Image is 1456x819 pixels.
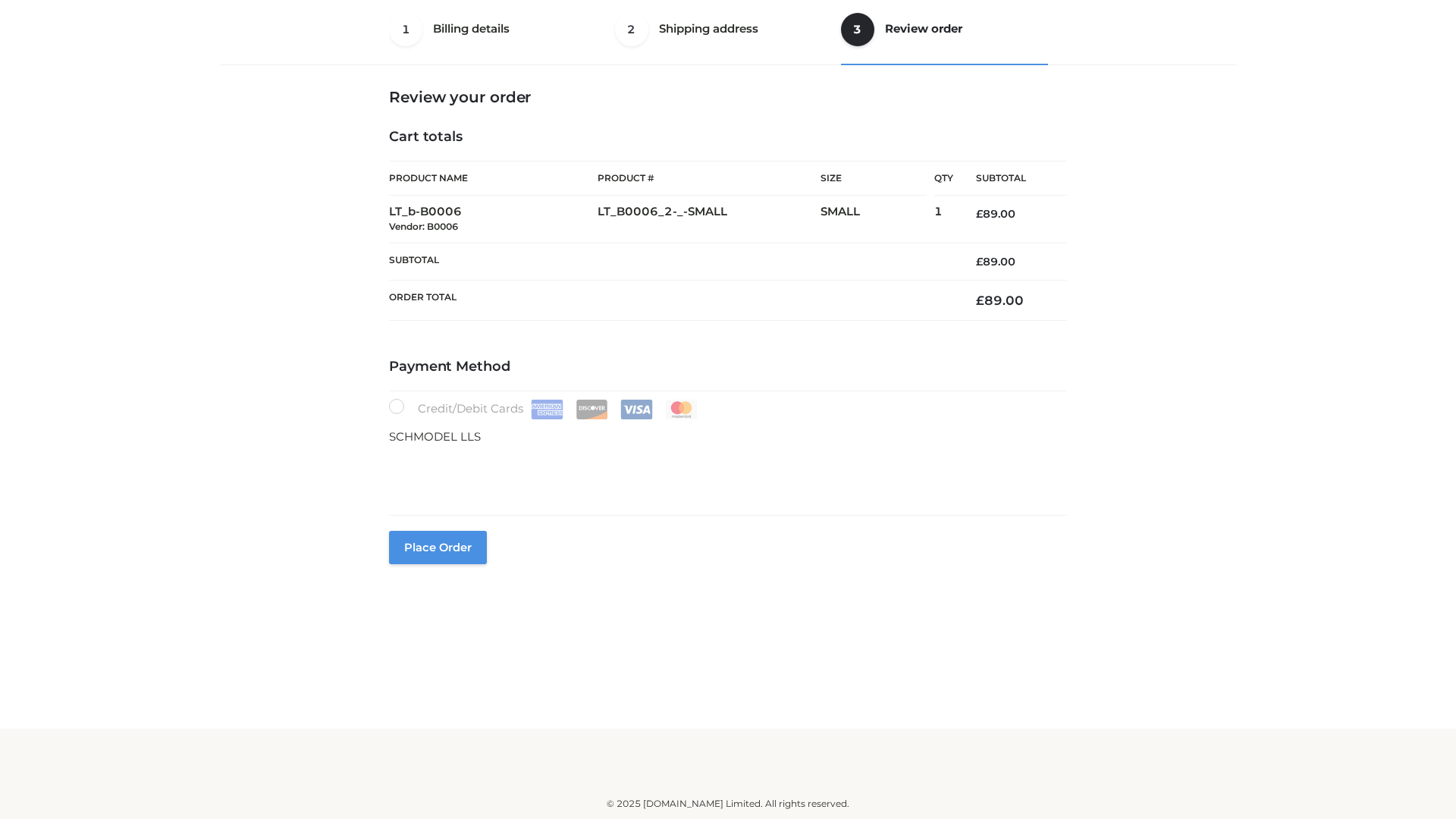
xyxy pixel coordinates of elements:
[821,196,934,243] td: SMALL
[598,161,821,196] th: Product #
[389,221,458,232] small: Vendor: B0006
[934,161,953,196] th: Qty
[953,162,1067,196] th: Subtotal
[389,129,1067,146] h4: Cart totals
[934,196,953,243] td: 1
[976,255,983,268] span: £
[389,531,487,564] button: Place order
[665,400,698,419] img: Mastercard
[389,399,699,419] label: Credit/Debit Cards
[389,427,1067,447] p: SCHMODEL LLS
[389,161,598,196] th: Product Name
[389,88,1067,106] h3: Review your order
[386,443,1064,498] iframe: Secure payment input frame
[620,400,653,419] img: Visa
[576,400,608,419] img: Discover
[389,281,953,321] th: Order Total
[598,196,821,243] td: LT_B0006_2-_-SMALL
[976,293,984,308] span: £
[976,207,983,221] span: £
[976,255,1015,268] bdi: 89.00
[389,243,953,280] th: Subtotal
[531,400,563,419] img: Amex
[976,207,1015,221] bdi: 89.00
[389,196,598,243] td: LT_b-B0006
[976,293,1024,308] bdi: 89.00
[821,162,927,196] th: Size
[389,359,1067,375] h4: Payment Method
[225,796,1231,811] div: © 2025 [DOMAIN_NAME] Limited. All rights reserved.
